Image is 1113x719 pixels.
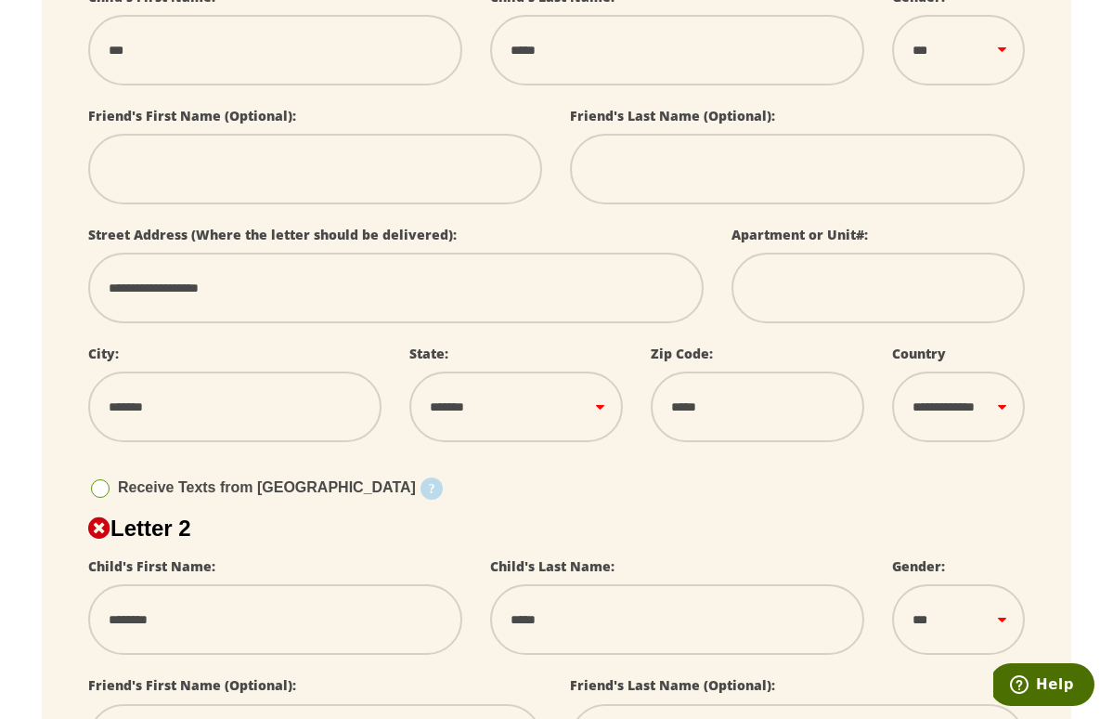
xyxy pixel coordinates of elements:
[993,663,1094,710] iframe: Opens a widget where you can find more information
[892,345,946,362] label: Country
[88,676,296,694] label: Friend's First Name (Optional):
[88,516,1025,542] h2: Letter 2
[892,557,945,575] label: Gender:
[118,479,416,495] span: Receive Texts from [GEOGRAPHIC_DATA]
[88,226,457,243] label: Street Address (Where the letter should be delivered):
[88,345,119,362] label: City:
[409,345,448,362] label: State:
[570,676,775,694] label: Friend's Last Name (Optional):
[88,107,296,124] label: Friend's First Name (Optional):
[570,107,775,124] label: Friend's Last Name (Optional):
[490,557,615,575] label: Child's Last Name:
[651,345,713,362] label: Zip Code:
[731,226,868,243] label: Apartment or Unit#:
[88,557,215,575] label: Child's First Name:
